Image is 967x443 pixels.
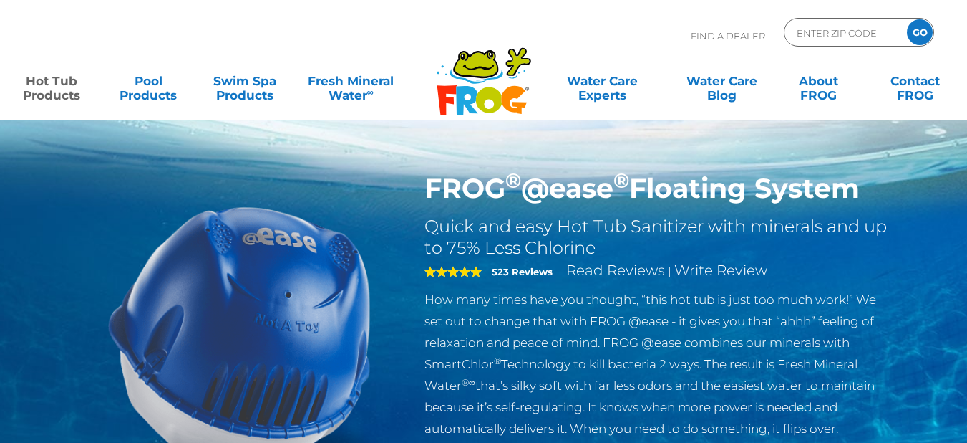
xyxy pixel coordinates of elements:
img: Frog Products Logo [429,29,539,116]
span: | [668,265,671,278]
a: Fresh MineralWater∞ [304,67,398,95]
a: AboutFROG [781,67,856,95]
h2: Quick and easy Hot Tub Sanitizer with minerals and up to 75% Less Chlorine [424,216,892,259]
sup: ® [494,356,501,366]
a: ContactFROG [878,67,953,95]
p: How many times have you thought, “this hot tub is just too much work!” We set out to change that ... [424,289,892,439]
sup: ®∞ [462,377,475,388]
a: PoolProducts [111,67,186,95]
a: Write Review [674,262,767,279]
a: Hot TubProducts [14,67,89,95]
sup: ∞ [367,87,374,97]
a: Water CareBlog [684,67,759,95]
input: GO [907,19,933,45]
p: Find A Dealer [691,18,765,54]
sup: ® [613,168,629,193]
h1: FROG @ease Floating System [424,172,892,205]
sup: ® [505,168,521,193]
span: 5 [424,266,482,277]
a: Read Reviews [566,262,665,279]
a: Water CareExperts [541,67,663,95]
strong: 523 Reviews [492,266,553,277]
a: Swim SpaProducts [208,67,283,95]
